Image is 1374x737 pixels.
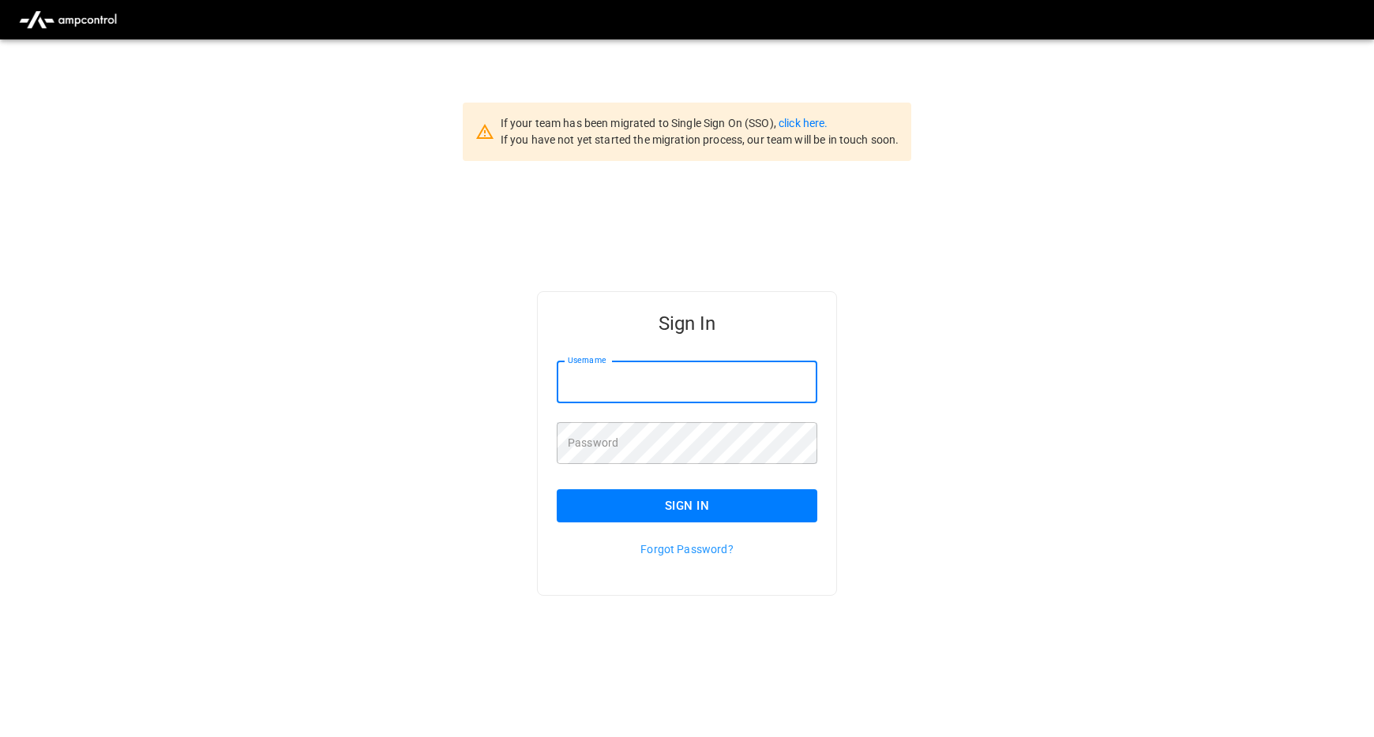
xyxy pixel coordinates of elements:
span: If your team has been migrated to Single Sign On (SSO), [501,117,779,129]
h5: Sign In [557,311,817,336]
label: Username [568,354,606,367]
span: If you have not yet started the migration process, our team will be in touch soon. [501,133,899,146]
img: ampcontrol.io logo [13,5,123,35]
button: Sign In [557,489,817,522]
a: click here. [779,117,828,129]
p: Forgot Password? [557,541,817,557]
